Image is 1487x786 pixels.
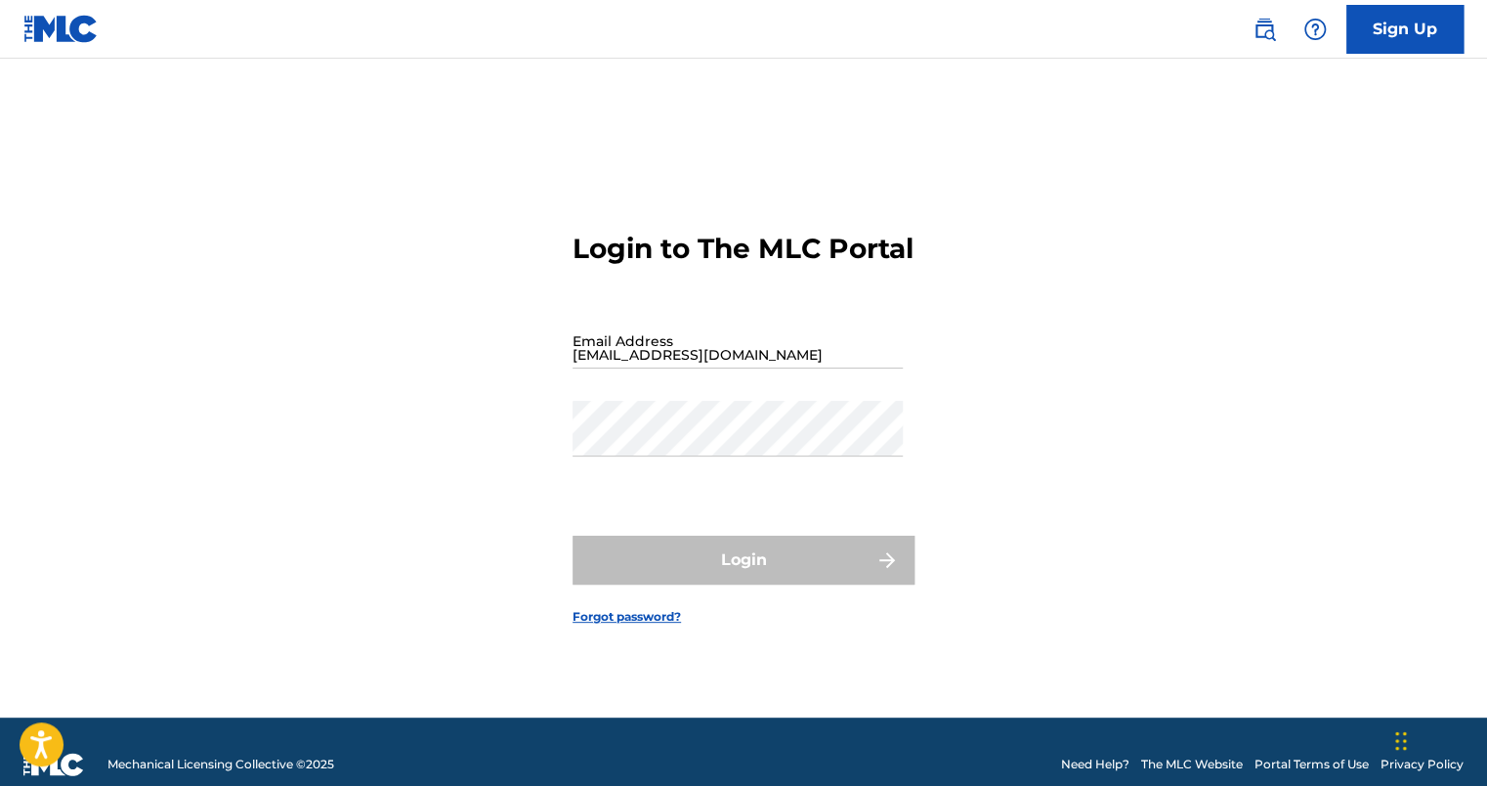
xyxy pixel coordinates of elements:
h3: Login to The MLC Portal [573,232,913,266]
img: help [1303,18,1327,41]
img: search [1253,18,1276,41]
a: Forgot password? [573,608,681,626]
div: Drag [1395,712,1407,770]
iframe: Chat Widget [1389,692,1487,786]
a: Sign Up [1346,5,1464,54]
div: Help [1296,10,1335,49]
img: logo [23,753,84,776]
img: MLC Logo [23,15,99,43]
a: Public Search [1245,10,1284,49]
a: Need Help? [1061,756,1129,773]
a: The MLC Website [1141,756,1243,773]
a: Portal Terms of Use [1254,756,1369,773]
a: Privacy Policy [1381,756,1464,773]
span: Mechanical Licensing Collective © 2025 [107,756,334,773]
